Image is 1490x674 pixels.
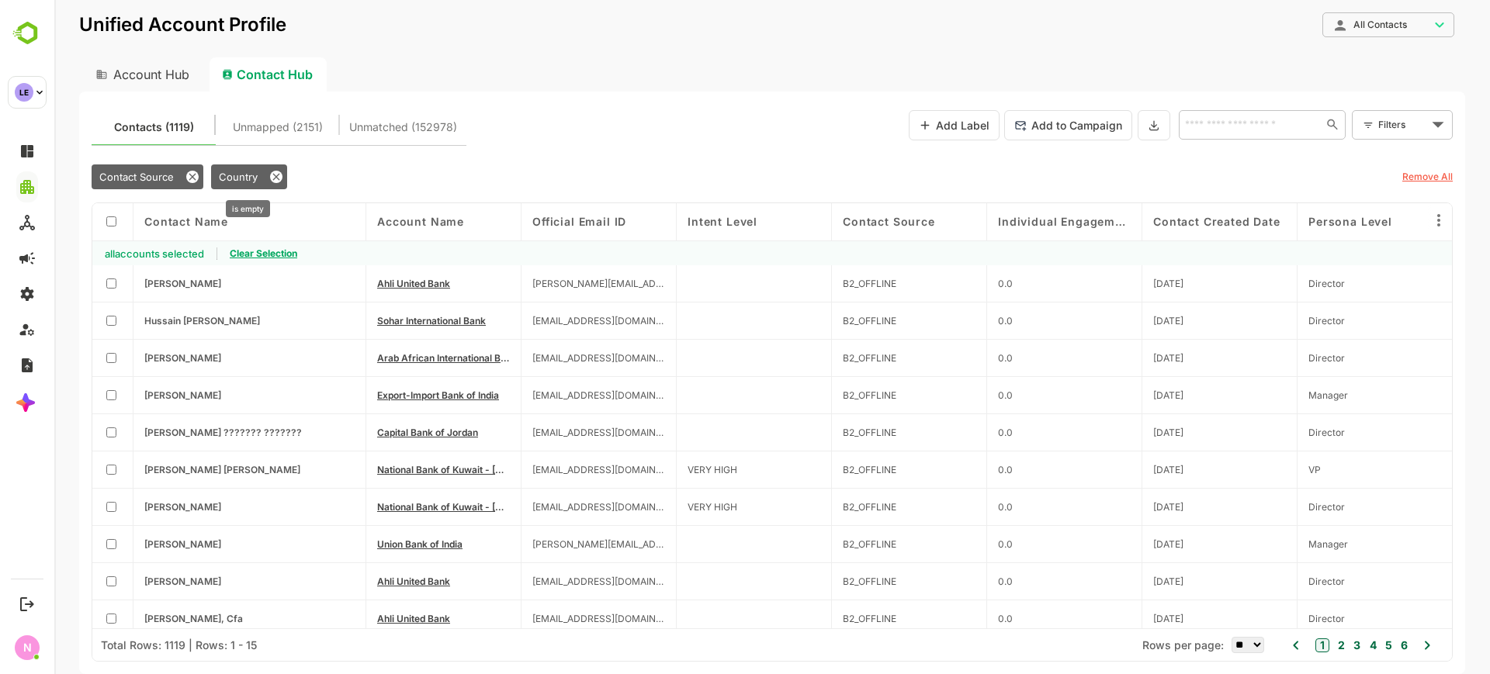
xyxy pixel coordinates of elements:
[478,464,611,475] span: sundeepsingh@nbk.com
[25,16,232,34] p: Unified Account Profile
[90,538,167,550] span: Sanim Hassan
[1254,427,1291,438] span: Director
[323,538,408,550] span: Union Bank of India
[788,575,842,587] span: B2_OFFLINE
[15,83,33,102] div: LE
[788,278,842,289] span: B2_OFFLINE
[90,575,167,587] span: Lujain Aldulaimi
[944,215,1076,228] span: Individual Engagement Score
[788,613,842,624] span: B2_OFFLINE
[90,352,167,364] span: Ramy Mansour
[1254,352,1291,364] span: Director
[323,575,396,587] span: Ahli United Bank
[323,464,456,475] span: National Bank of Kuwait - Egypt
[1088,638,1169,652] span: Rows per page:
[944,613,958,624] span: 0.0
[1348,171,1398,182] u: Remove All
[323,352,456,364] span: Arab African International Bank
[1099,464,1129,475] span: 2025-07-03
[323,613,396,624] span: Ahli United Bank
[1254,315,1291,327] span: Director
[1327,637,1338,654] button: 5
[1099,215,1226,228] span: Contact Created Date
[1099,613,1129,624] span: 2025-07-03
[90,389,167,401] span: Suleman Ahmed
[1280,637,1291,654] button: 2
[1268,10,1400,40] div: All Contacts
[788,352,842,364] span: B2_OFFLINE
[944,501,958,513] span: 0.0
[1295,637,1306,654] button: 3
[47,638,203,652] div: Total Rows: 1119 | Rows: 1 - 15
[788,215,881,228] span: Contact Source
[478,389,611,401] span: suleman.a@eximbankindia.in
[1299,19,1353,30] span: All Contacts
[90,613,189,624] span: Faisal Al Lawati, Cfa
[1099,315,1129,327] span: 2025-07-03
[1099,501,1129,513] span: 2025-07-03
[944,352,958,364] span: 0.0
[60,117,140,137] span: These are the contacts which matched with only one of the existing accounts
[157,164,233,189] div: Country
[175,247,243,259] span: Clear Selection
[478,215,572,228] span: Official Email ID
[1312,637,1322,654] button: 4
[323,315,431,327] span: Sohar International Bank
[1322,109,1398,141] div: Filters
[633,215,703,228] span: Intent Level
[944,538,958,550] span: 0.0
[45,171,120,183] span: Contact Source
[1099,278,1129,289] span: 2025-07-03
[323,427,424,438] span: Capital Bank of Jordan
[633,464,683,475] span: VERY HIGH
[1099,352,1129,364] span: 2025-07-03
[944,464,958,475] span: 0.0
[944,315,958,327] span: 0.0
[788,501,842,513] span: B2_OFFLINE
[323,389,445,401] span: Export-Import Bank of India
[633,501,683,513] span: VERY HIGH
[478,501,611,513] span: faisalnaseer@nbk.com
[1279,18,1375,32] div: All Contacts
[323,278,396,289] span: Ahli United Bank
[1254,613,1291,624] span: Director
[155,57,272,92] div: Contact Hub
[1324,116,1374,133] div: Filters
[323,215,410,228] span: Account Name
[788,538,842,550] span: B2_OFFLINE
[15,635,40,660] div: N
[90,427,248,438] span: Abdallah Alhouniti ??????? ???????
[1254,575,1291,587] span: Director
[90,315,206,327] span: Hussain Al Lawati
[90,464,246,475] span: Sundeep Kumar Singh
[90,278,167,289] span: Mohamed Magdy
[1099,389,1129,401] span: 2025-08-11
[788,427,842,438] span: B2_OFFLINE
[1254,464,1266,475] span: VP
[323,501,456,513] span: National Bank of Kuwait - Egypt
[1099,427,1129,438] span: 2025-07-03
[478,538,611,550] span: sanim@unionbankofindia.com
[37,164,149,189] div: Contact Source
[90,215,174,228] span: Contact Name
[1099,575,1129,587] span: 2025-07-03
[1254,389,1294,401] span: Manager
[38,241,162,266] div: all accounts selected
[178,117,269,137] span: Unmapped (2151)
[1254,278,1291,289] span: Director
[950,110,1078,140] button: Add to Campaign
[788,315,842,327] span: B2_OFFLINE
[854,110,945,140] button: Add Label
[478,613,611,624] span: lawati@ahliunited.com
[944,278,958,289] span: 0.0
[8,19,47,48] img: BambooboxLogoMark.f1c84d78b4c51b1a7b5f700c9845e183.svg
[944,575,958,587] span: 0.0
[1099,538,1129,550] span: 2025-08-11
[25,57,149,92] div: Account Hub
[944,389,958,401] span: 0.0
[1261,638,1275,652] button: 1
[1254,501,1291,513] span: Director
[788,464,842,475] span: B2_OFFLINE
[478,575,611,587] span: lujain@ahliunited.com
[944,427,958,438] span: 0.0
